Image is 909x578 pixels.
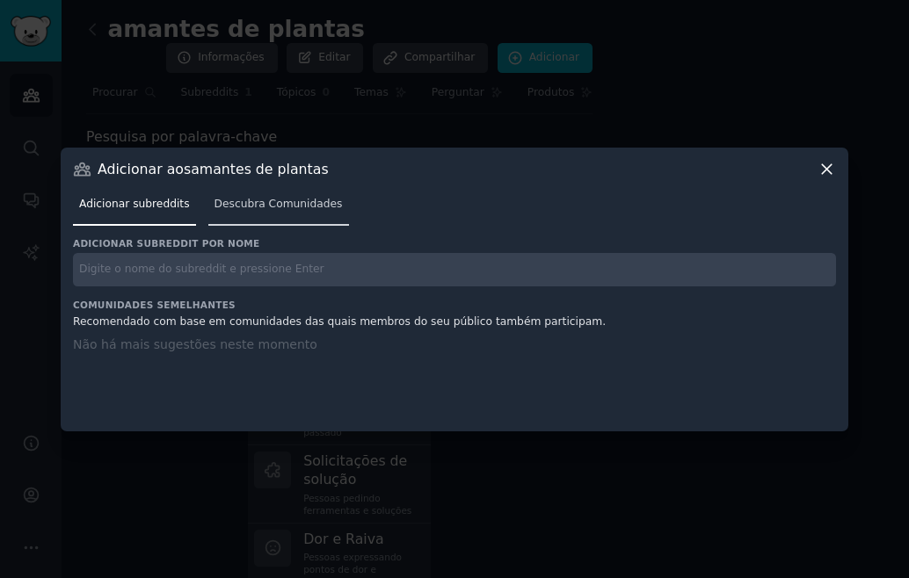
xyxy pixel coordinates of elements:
font: Não há mais sugestões neste momento [73,337,317,351]
input: Digite o nome do subreddit e pressione Enter [73,253,836,287]
font: amantes de plantas [191,161,328,177]
a: Adicionar subreddits [73,191,196,227]
font: Adicionar subreddit por nome [73,238,260,249]
font: Adicionar subreddits [79,198,190,210]
font: Adicionar aos [98,161,191,177]
font: Descubra Comunidades [215,198,343,210]
font: Recomendado com base em comunidades das quais membros do seu público também participam. [73,315,606,328]
font: Comunidades semelhantes [73,300,236,310]
a: Descubra Comunidades [208,191,349,227]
